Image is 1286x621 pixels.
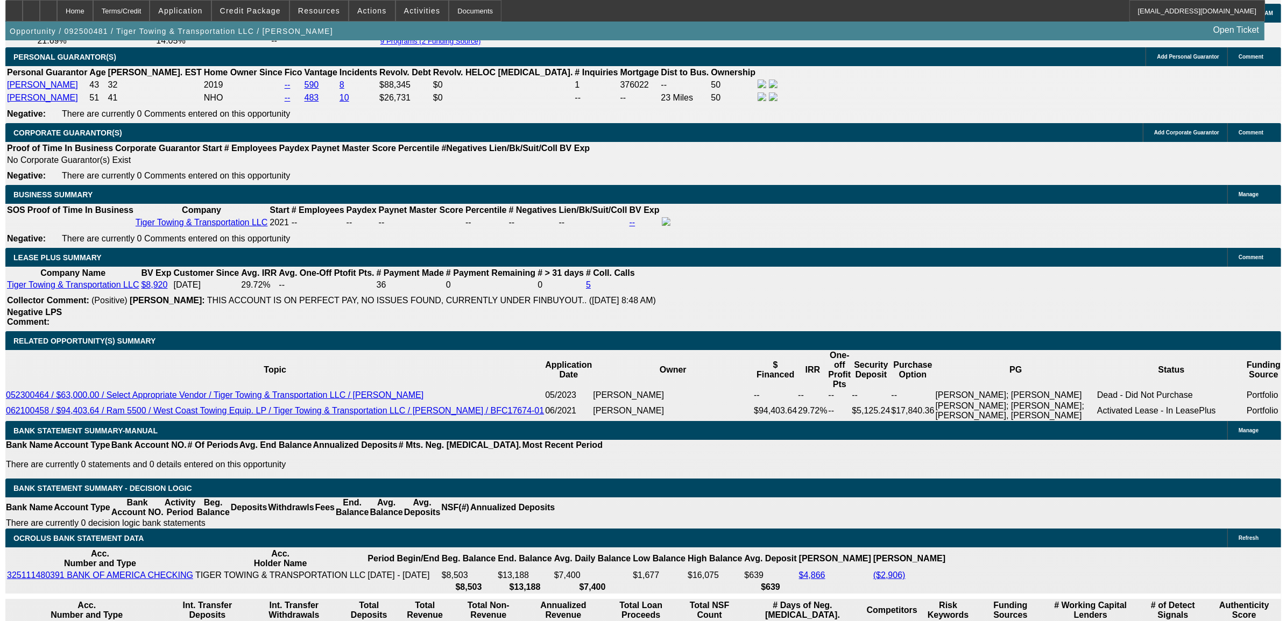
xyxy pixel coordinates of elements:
td: -- [846,390,885,401]
td: $5,125.24 [846,401,885,421]
a: 10 [334,93,344,102]
a: 590 [299,80,314,89]
b: # Employees [286,205,339,215]
td: $17,840.36 [886,401,930,421]
th: Most Recent Period [517,440,598,451]
td: -- [823,390,846,401]
th: Activity Period [159,497,191,518]
b: Paynet Master Score [306,144,391,153]
th: $ Financed [748,350,792,390]
td: [PERSON_NAME]; [PERSON_NAME] [930,390,1091,401]
th: Application Date [539,350,587,390]
b: Negative: [2,171,40,180]
th: Sum of the Total NSF Count and Total Overdraft Fee Count from Ocrolus [675,600,734,620]
td: $7,400 [548,570,626,581]
a: -- [279,80,285,89]
td: -- [553,217,623,229]
th: Deposits [225,497,263,518]
b: Negative: [2,234,40,243]
td: Portfolio [1241,390,1276,401]
a: 483 [299,93,314,102]
span: Add Corporate Guarantor [1149,130,1214,135]
th: Avg. Deposits [398,497,436,518]
b: BV Exp [136,268,166,277]
th: Bank Account NO. [105,440,182,451]
a: -- [624,218,630,227]
span: There are currently 0 Comments entered on this opportunity [56,171,285,180]
th: $13,188 [492,582,547,593]
th: IRR [792,350,822,390]
span: Bank Statement Summary - Decision Logic [8,484,187,492]
td: $0 [427,92,568,104]
span: Comment [1233,254,1258,260]
span: Refresh [1233,535,1253,541]
img: linkedin-icon.png [764,80,772,88]
span: Activities [399,6,435,15]
a: 8 [334,80,339,89]
td: 0 [440,280,531,290]
span: (Positive) [86,296,122,305]
td: $1,677 [627,570,681,581]
button: Application [145,1,205,21]
div: -- [460,218,501,227]
b: # Negatives [504,205,552,215]
b: #Negatives [436,144,482,153]
div: -- [373,218,458,227]
td: [PERSON_NAME]; [PERSON_NAME]; [PERSON_NAME], [PERSON_NAME] [930,401,1091,421]
th: # Days of Neg. [MEDICAL_DATA]. [735,600,860,620]
th: Annualized Deposits [307,440,392,451]
th: Competitors [861,600,913,620]
span: Manage [1233,427,1253,433]
th: $7,400 [548,582,626,593]
th: Proof of Time In Business [1,143,108,154]
th: SOS [1,205,20,216]
span: Actions [352,6,381,15]
td: [PERSON_NAME] [587,390,748,401]
b: Start [264,205,284,215]
b: [PERSON_NAME]. EST [103,68,196,77]
td: $13,188 [492,570,547,581]
b: Mortgage [615,68,654,77]
th: Authenticity Score [1203,600,1275,620]
b: Corporate Guarantor [110,144,195,153]
p: There are currently 0 statements and 0 details entered on this opportunity [1,460,597,469]
th: End. Balance [330,497,364,518]
b: # Coll. Calls [581,268,630,277]
a: 325111480391 BANK OF AMERICA CHECKING [2,570,188,580]
td: -- [748,390,792,401]
span: BANK STATEMENT SUMMARY-MANUAL [8,426,152,435]
b: BV Exp [624,205,654,215]
span: CORPORATE GUARANTOR(S) [8,129,117,137]
th: Int. Transfer Deposits [163,600,242,620]
td: $94,403.64 [748,401,792,421]
span: Add Personal Guarantor [1151,54,1214,60]
a: -- [279,93,285,102]
td: -- [569,92,613,104]
span: -- [286,218,292,227]
img: facebook-icon.png [656,217,665,226]
th: Proof of Time In Business [22,205,129,216]
th: $639 [739,582,792,593]
th: # Of Periods [182,440,234,451]
a: Open Ticket [1204,21,1258,39]
td: 36 [371,280,439,290]
span: 2019 [199,80,218,89]
th: Avg. Deposit [739,548,792,569]
b: BV Exp [554,144,584,153]
td: 50 [705,79,751,91]
span: PERSONAL GUARANTOR(S) [8,53,111,61]
th: Avg. Daily Balance [548,548,626,569]
span: RELATED OPPORTUNITY(S) SUMMARY [8,337,150,345]
td: 376022 [614,79,654,91]
a: Tiger Towing & Transportation LLC [2,280,133,289]
b: # Payment Remaining [441,268,530,277]
b: Avg. IRR [236,268,271,277]
b: Collector Comment: [2,296,84,305]
th: Beg. Balance [436,548,491,569]
td: -- [273,280,369,290]
b: Revolv. HELOC [MEDICAL_DATA]. [428,68,568,77]
th: Fees [309,497,330,518]
a: $4,866 [794,570,820,580]
th: Total Non-Revenue [448,600,519,620]
span: Comment [1233,130,1258,135]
